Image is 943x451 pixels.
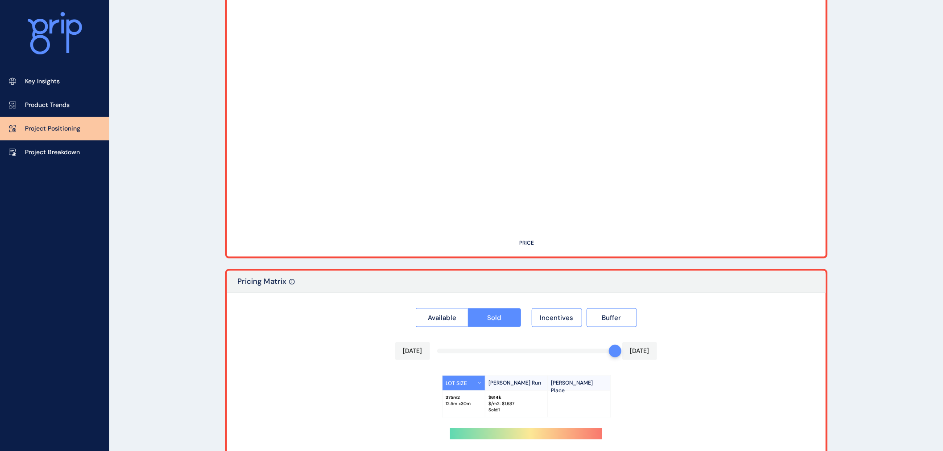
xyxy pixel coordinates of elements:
p: Pricing Matrix [238,276,287,293]
p: 375 m2 [446,394,481,401]
p: $ 614k [489,394,544,401]
p: Key Insights [25,77,60,86]
span: Available [428,313,456,322]
p: [DATE] [630,347,649,356]
p: Product Trends [25,101,70,110]
p: $/m2: $ 1,637 [489,401,544,407]
span: Sold [487,313,501,322]
p: Project Breakdown [25,148,80,157]
button: Incentives [532,308,582,327]
button: Available [416,308,468,327]
span: Buffer [602,313,621,322]
p: [DATE] [403,347,422,356]
p: 12.5 m x 30 m [446,401,481,407]
button: LOT SIZE [443,376,485,390]
p: Sold : 1 [489,407,544,413]
button: Sold [468,308,521,327]
button: Buffer [587,308,637,327]
p: Project Positioning [25,124,80,133]
p: [PERSON_NAME] Run [485,376,548,390]
span: Incentives [540,313,574,322]
p: [PERSON_NAME] Place [548,376,610,390]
